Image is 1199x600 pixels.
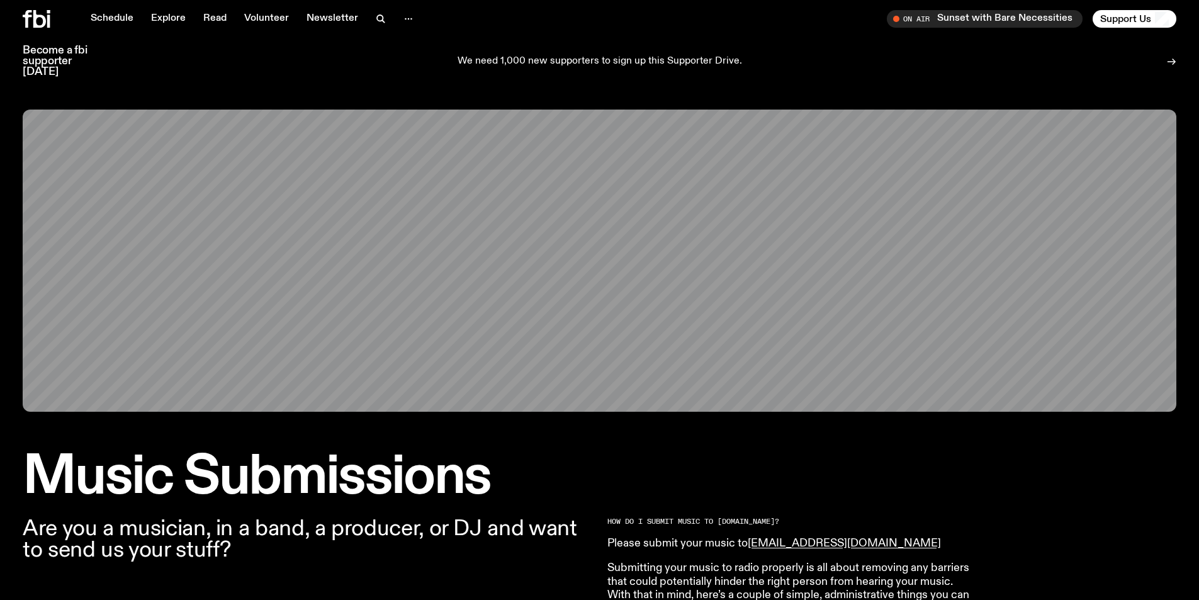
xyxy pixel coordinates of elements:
a: Schedule [83,10,141,28]
a: Explore [144,10,193,28]
p: Please submit your music to [607,537,970,551]
a: Volunteer [237,10,296,28]
a: Read [196,10,234,28]
p: Are you a musician, in a band, a producer, or DJ and want to send us your stuff? [23,518,592,561]
h2: HOW DO I SUBMIT MUSIC TO [DOMAIN_NAME]? [607,518,970,525]
a: Newsletter [299,10,366,28]
button: On AirSunset with Bare Necessities [887,10,1083,28]
span: Support Us [1100,13,1151,25]
p: We need 1,000 new supporters to sign up this Supporter Drive. [458,56,742,67]
h1: Music Submissions [23,452,1176,503]
button: Support Us [1093,10,1176,28]
a: [EMAIL_ADDRESS][DOMAIN_NAME] [748,538,941,549]
h3: Become a fbi supporter [DATE] [23,45,103,77]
